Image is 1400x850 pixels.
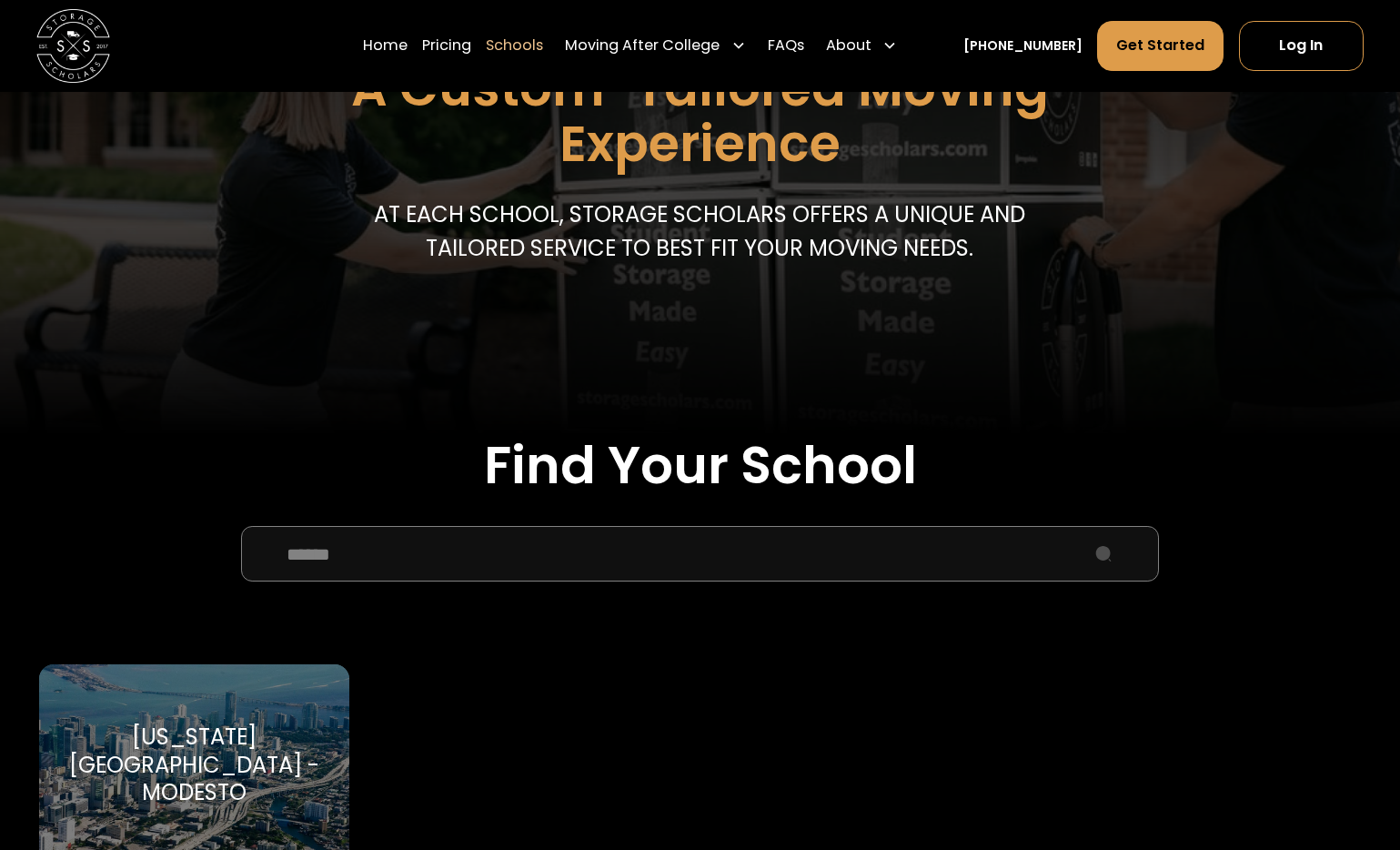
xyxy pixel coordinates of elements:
[1239,21,1364,70] a: Log In
[363,20,408,71] a: Home
[826,35,871,56] div: About
[768,20,804,71] a: FAQs
[36,9,110,83] img: Storage Scholars main logo
[963,36,1083,56] a: [PHONE_NUMBER]
[366,198,1035,265] p: At each school, storage scholars offers a unique and tailored service to best fit your Moving needs.
[486,20,543,71] a: Schools
[558,20,752,71] div: Moving After College
[39,435,1360,497] h2: Find Your School
[422,20,471,71] a: Pricing
[62,724,327,806] div: [US_STATE][GEOGRAPHIC_DATA] - Modesto
[259,60,1140,171] h1: A Custom-Tailored Moving Experience
[819,20,904,71] div: About
[1097,21,1224,70] a: Get Started
[565,35,720,56] div: Moving After College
